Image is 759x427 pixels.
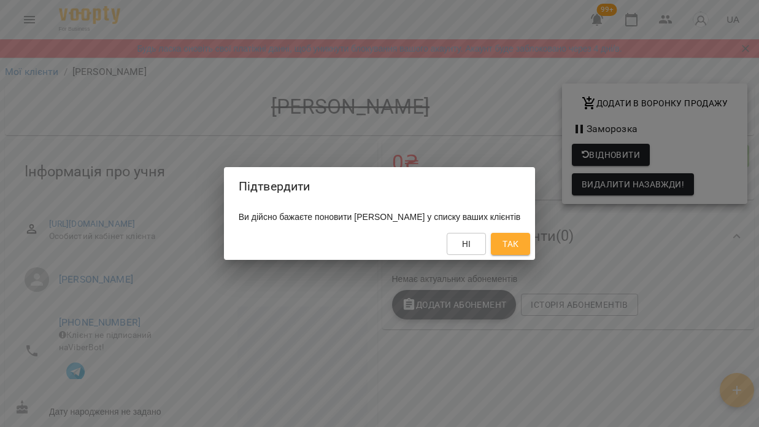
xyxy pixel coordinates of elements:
span: Ні [462,237,471,251]
h2: Підтвердити [239,177,520,196]
span: Так [503,237,518,251]
button: Ні [447,233,486,255]
button: Так [491,233,530,255]
div: Ви дійсно бажаєте поновити [PERSON_NAME] у списку ваших клієнтів [224,206,535,228]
